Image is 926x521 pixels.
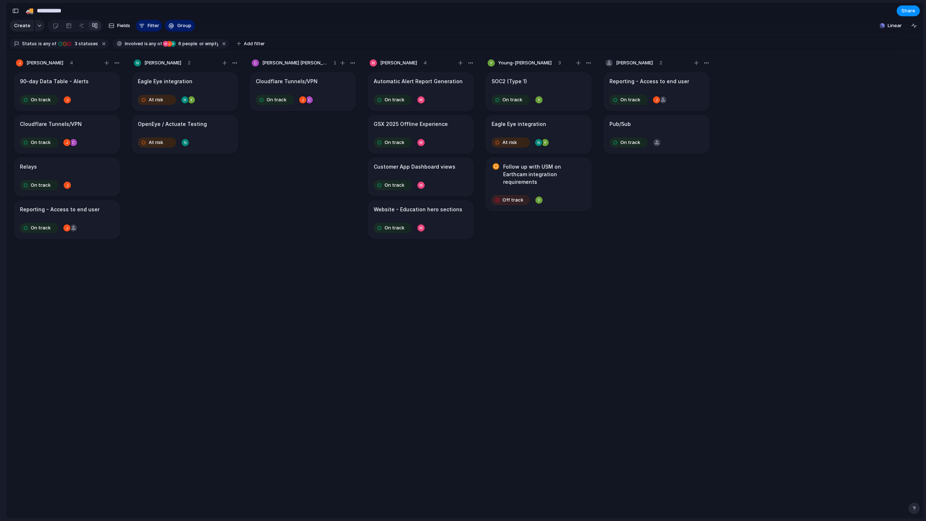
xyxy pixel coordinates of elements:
span: On track [31,139,51,146]
span: At risk [502,139,517,146]
h1: Cloudflare Tunnels/VPN [256,77,318,85]
h1: Eagle Eye integration [492,120,546,128]
div: Cloudflare Tunnels/VPNOn track [14,115,120,154]
div: Eagle Eye integrationAt risk [485,115,592,154]
div: 🚚 [26,6,34,16]
button: On track [372,137,414,148]
h1: Reporting - Access to end user [20,206,99,213]
button: 🚚 [24,5,35,17]
span: On track [267,96,286,103]
span: 2 [659,59,662,67]
button: On track [254,94,296,106]
span: On track [620,96,640,103]
button: On track [372,179,414,191]
h1: Customer App Dashboard views [374,163,455,171]
span: Off track [502,196,523,204]
button: Off track [490,194,532,206]
span: is [144,41,148,47]
button: Fields [106,20,133,31]
button: At risk [136,137,178,148]
span: [PERSON_NAME] [616,59,653,67]
span: 1 [334,59,336,67]
div: Reporting - Access to end userOn track [14,200,120,239]
span: On track [31,182,51,189]
button: Filter [136,20,162,31]
span: Filter [148,22,159,29]
div: Eagle Eye integrationAt risk [132,72,238,111]
button: Share [897,5,920,16]
button: 6 peopleor empty [162,40,220,48]
button: isany of [143,40,163,48]
span: At risk [149,139,163,146]
div: Automatic Alert Report GenerationOn track [368,72,474,111]
div: Customer App Dashboard viewsOn track [368,157,474,196]
button: Add filter [233,39,269,49]
h1: Website - Education hero sections [374,206,462,213]
button: On track [18,179,60,191]
div: Follow up with USM on Earthcam integration requirementsOff track [485,157,592,211]
div: Website - Education hero sectionsOn track [368,200,474,239]
h1: 90-day Data Table - Alerts [20,77,89,85]
span: 4 [424,59,427,67]
span: 2 [188,59,191,67]
span: On track [385,96,404,103]
div: Reporting - Access to end userOn track [603,72,710,111]
span: Fields [117,22,130,29]
h1: SOC2 (Type 1) [492,77,527,85]
h1: Reporting - Access to end user [609,77,689,85]
div: Pub/SubOn track [603,115,710,154]
button: On track [608,137,650,148]
span: [PERSON_NAME] [144,59,181,67]
h1: GSX 2025 Offline Experience [374,120,448,128]
div: Cloudflare Tunnels/VPNOn track [250,72,356,111]
button: On track [490,94,532,106]
span: Status [22,41,37,47]
span: Involved [125,41,143,47]
span: On track [502,96,522,103]
button: 3 statuses [57,40,99,48]
span: 3 [73,41,78,46]
button: At risk [490,137,532,148]
span: Share [901,7,915,14]
button: Create [10,20,34,31]
button: isany of [37,40,58,48]
span: On track [385,224,404,232]
span: Young-[PERSON_NAME] [498,59,552,67]
button: On track [372,94,414,106]
h1: Cloudflare Tunnels/VPN [20,120,82,128]
div: SOC2 (Type 1)On track [485,72,592,111]
div: RelaysOn track [14,157,120,196]
span: or empty [198,41,218,47]
button: On track [372,222,414,234]
span: statuses [73,41,98,47]
h1: OpenEye / Actuate Testing [138,120,207,128]
span: On track [31,96,51,103]
span: [PERSON_NAME] [PERSON_NAME] [262,59,327,67]
div: OpenEye / Actuate TestingAt risk [132,115,238,154]
span: On track [620,139,640,146]
button: At risk [136,94,178,106]
span: On track [385,139,404,146]
div: 90-day Data Table - AlertsOn track [14,72,120,111]
span: [PERSON_NAME] [26,59,63,67]
h1: Follow up with USM on Earthcam integration requirements [503,163,586,186]
div: GSX 2025 Offline ExperienceOn track [368,115,474,154]
span: Add filter [244,41,265,47]
button: On track [18,94,60,106]
span: 6 [176,41,182,46]
h1: Pub/Sub [609,120,631,128]
button: On track [608,94,650,106]
span: On track [385,182,404,189]
h1: Eagle Eye integration [138,77,192,85]
span: Group [177,22,191,29]
span: any of [148,41,162,47]
button: Linear [877,20,905,31]
span: 3 [558,59,561,67]
span: is [38,41,42,47]
span: On track [31,224,51,232]
button: On track [18,137,60,148]
button: Group [165,20,195,31]
h1: Relays [20,163,37,171]
span: Linear [888,22,902,29]
span: any of [42,41,56,47]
